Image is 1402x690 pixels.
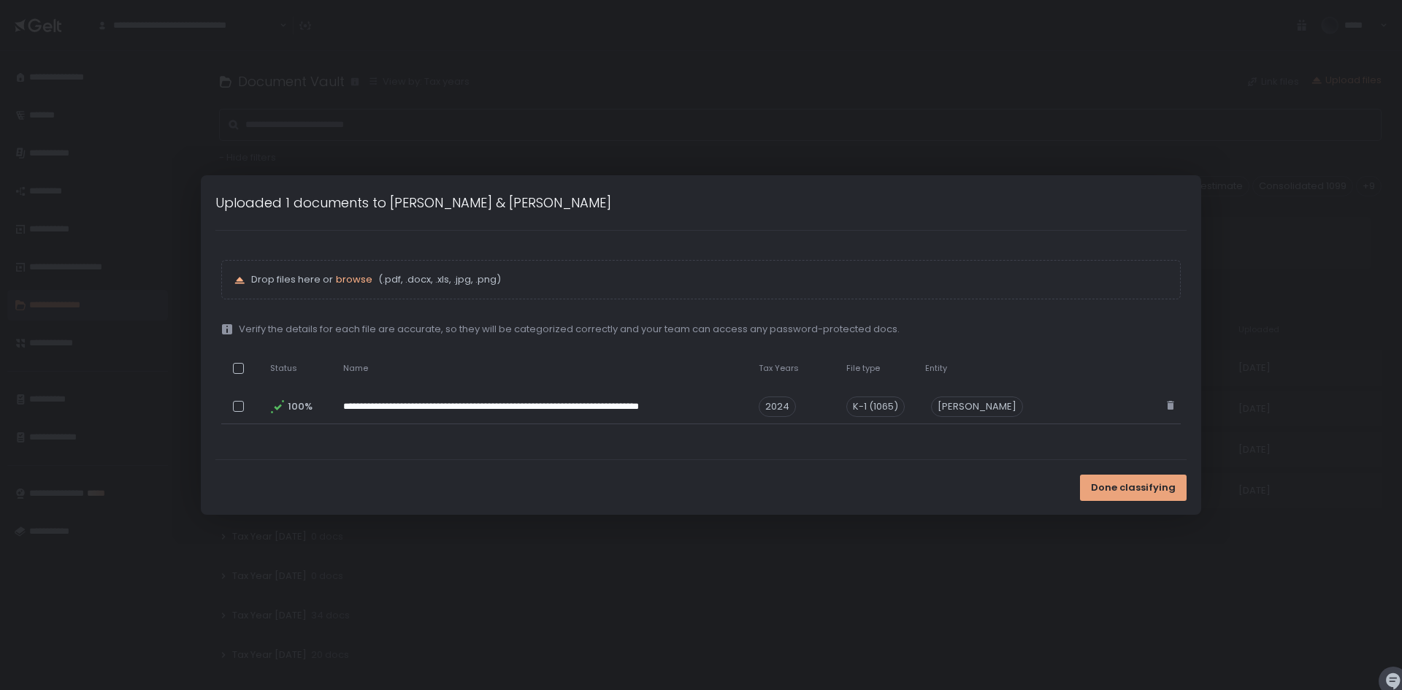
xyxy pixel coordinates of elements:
[215,193,611,212] h1: Uploaded 1 documents to [PERSON_NAME] & [PERSON_NAME]
[288,400,311,413] span: 100%
[270,363,297,374] span: Status
[925,363,947,374] span: Entity
[846,396,905,417] div: K-1 (1065)
[239,323,900,336] span: Verify the details for each file are accurate, so they will be categorized correctly and your tea...
[251,273,1168,286] p: Drop files here or
[375,273,501,286] span: (.pdf, .docx, .xls, .jpg, .png)
[343,363,368,374] span: Name
[1091,481,1176,494] span: Done classifying
[336,272,372,286] span: browse
[931,396,1023,417] div: [PERSON_NAME]
[759,363,799,374] span: Tax Years
[1080,475,1187,501] button: Done classifying
[846,363,880,374] span: File type
[759,396,796,417] span: 2024
[336,273,372,286] button: browse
